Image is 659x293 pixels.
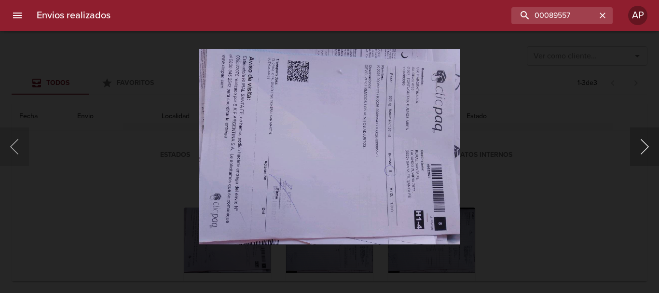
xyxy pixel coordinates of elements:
div: AP [628,6,647,25]
input: buscar [511,7,596,24]
h6: Envios realizados [37,8,110,23]
button: Siguiente [630,127,659,166]
div: Abrir información de usuario [628,6,647,25]
button: menu [6,4,29,27]
img: Image [199,48,460,245]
